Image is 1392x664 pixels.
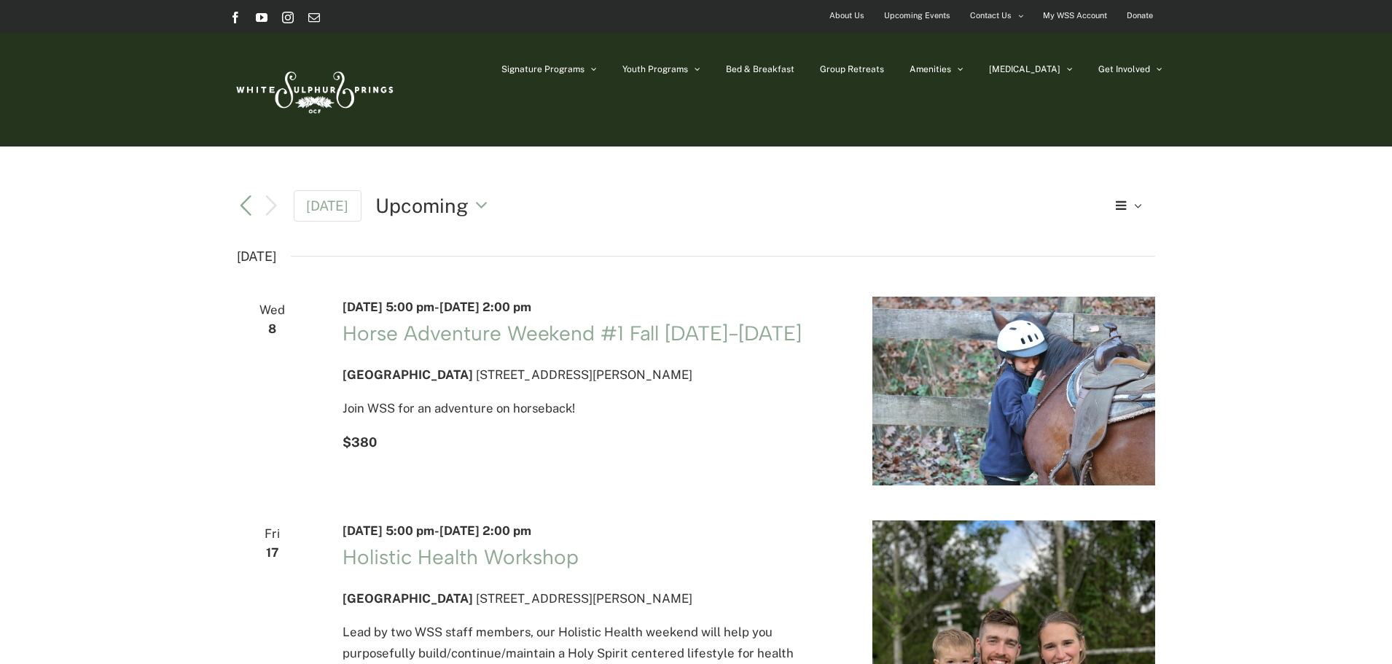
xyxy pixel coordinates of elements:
span: [STREET_ADDRESS][PERSON_NAME] [476,367,692,382]
span: 17 [237,542,308,563]
p: Join WSS for an adventure on horseback! [343,398,837,419]
span: [DATE] 2:00 pm [439,300,531,314]
a: Youth Programs [622,33,700,106]
span: Fri [237,523,308,544]
a: Bed & Breakfast [726,33,794,106]
span: [DATE] 5:00 pm [343,523,434,538]
a: Get Involved [1098,33,1162,106]
a: Group Retreats [820,33,884,106]
span: [GEOGRAPHIC_DATA] [343,367,473,382]
span: Contact Us [970,5,1012,26]
a: Horse Adventure Weekend #1 Fall [DATE]-[DATE] [343,321,802,345]
span: Upcoming [375,192,469,219]
span: Youth Programs [622,65,688,74]
a: Signature Programs [501,33,597,106]
nav: Main Menu [501,33,1162,106]
img: IMG_1414 [872,297,1155,485]
a: YouTube [256,12,267,23]
a: [DATE] [294,190,362,222]
span: [STREET_ADDRESS][PERSON_NAME] [476,591,692,606]
span: [DATE] 5:00 pm [343,300,434,314]
span: Signature Programs [501,65,584,74]
span: [DATE] 2:00 pm [439,523,531,538]
span: Group Retreats [820,65,884,74]
span: Wed [237,300,308,321]
time: - [343,523,531,538]
a: Amenities [910,33,963,106]
span: $380 [343,434,377,450]
span: [GEOGRAPHIC_DATA] [343,591,473,606]
button: Next Events [262,194,280,217]
span: Donate [1127,5,1153,26]
span: My WSS Account [1043,5,1107,26]
time: - [343,300,531,314]
span: Amenities [910,65,951,74]
a: Holistic Health Workshop [343,544,579,569]
a: Instagram [282,12,294,23]
span: 8 [237,319,308,340]
span: Get Involved [1098,65,1150,74]
span: [MEDICAL_DATA] [989,65,1060,74]
img: White Sulphur Springs Logo [230,55,397,124]
a: Previous Events [237,197,254,214]
span: About Us [829,5,864,26]
button: Upcoming [375,192,496,219]
a: [MEDICAL_DATA] [989,33,1073,106]
time: [DATE] [237,245,276,268]
span: Bed & Breakfast [726,65,794,74]
span: Upcoming Events [884,5,950,26]
a: Email [308,12,320,23]
a: Facebook [230,12,241,23]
